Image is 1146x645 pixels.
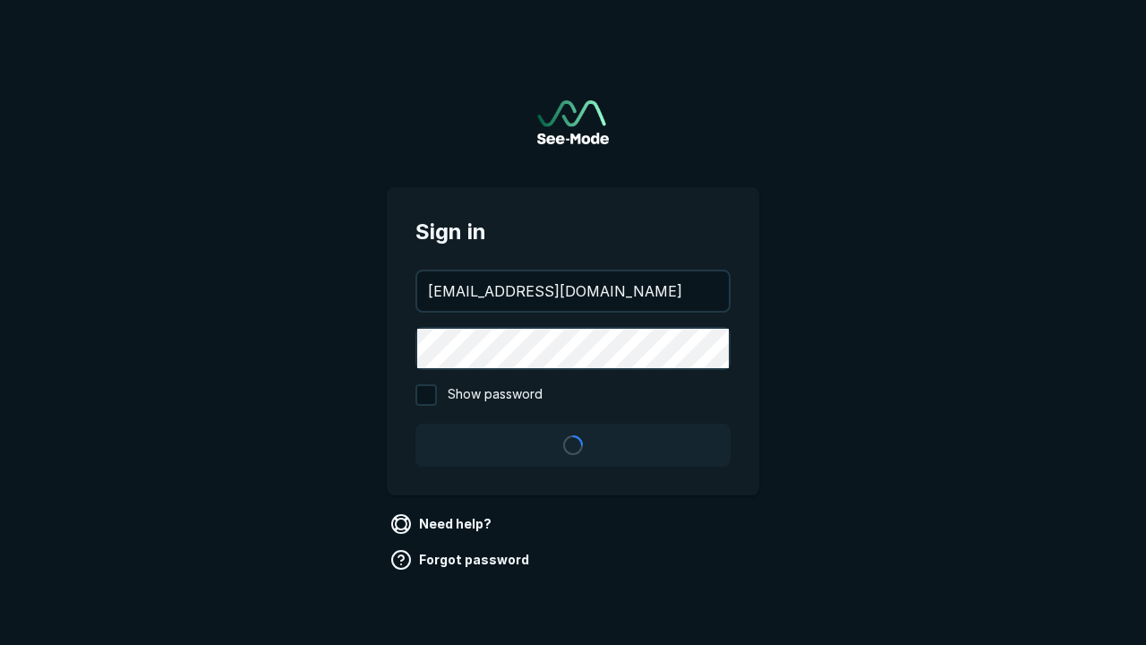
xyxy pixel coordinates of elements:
img: See-Mode Logo [537,100,609,144]
input: your@email.com [417,271,729,311]
a: Forgot password [387,546,536,574]
span: Sign in [415,216,731,248]
a: Need help? [387,510,499,538]
a: Go to sign in [537,100,609,144]
span: Show password [448,384,543,406]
